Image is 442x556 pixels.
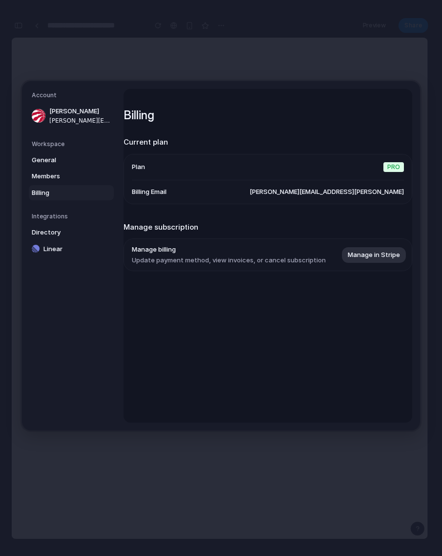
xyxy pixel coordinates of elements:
[342,247,406,262] button: Manage in Stripe
[32,171,94,181] span: Members
[32,228,94,237] span: Directory
[29,185,114,200] a: Billing
[29,169,114,184] a: Members
[132,245,326,255] span: Manage billing
[43,244,106,254] span: Linear
[29,104,114,128] a: [PERSON_NAME][PERSON_NAME][EMAIL_ADDRESS][PERSON_NAME]
[132,255,326,265] span: Update payment method, view invoices, or cancel subscription
[32,212,114,221] h5: Integrations
[49,107,112,116] span: [PERSON_NAME]
[29,241,114,257] a: Linear
[29,225,114,240] a: Directory
[32,155,94,165] span: General
[124,107,412,124] h1: Billing
[49,116,112,125] span: [PERSON_NAME][EMAIL_ADDRESS][PERSON_NAME]
[348,250,400,260] span: Manage in Stripe
[132,187,167,197] span: Billing Email
[32,188,94,197] span: Billing
[32,139,114,148] h5: Workspace
[124,221,412,233] h2: Manage subscription
[132,162,145,172] span: Plan
[383,162,404,171] span: Pro
[32,91,114,100] h5: Account
[29,152,114,168] a: General
[124,137,412,148] h2: Current plan
[250,187,404,197] span: [PERSON_NAME][EMAIL_ADDRESS][PERSON_NAME]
